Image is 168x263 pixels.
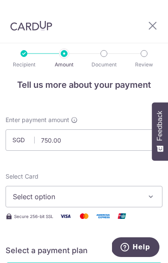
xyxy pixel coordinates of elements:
button: Select option [6,186,162,207]
span: SGD [12,136,35,144]
span: Feedback [156,111,164,141]
p: Amount [47,60,81,69]
span: translation missing: en.payables.payment_networks.credit_card.summary.labels.select_card [6,173,38,180]
img: Mastercard [76,211,93,221]
span: Secure 256-bit SSL [14,213,53,220]
button: Feedback - Show survey [152,102,168,161]
img: American Express [94,211,112,221]
span: Select option [13,191,143,202]
input: 0.00 [6,129,162,151]
p: Recipient [7,60,41,69]
img: Visa [57,211,74,221]
img: CardUp [10,21,52,31]
p: Document [87,60,121,69]
h5: Select a payment plan [6,245,162,256]
h4: Tell us more about your payment [6,78,162,92]
iframe: Opens a widget where you can find more information [112,237,159,259]
p: Review [127,60,161,69]
span: Enter payment amount [6,116,69,124]
img: Union Pay [113,211,130,221]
